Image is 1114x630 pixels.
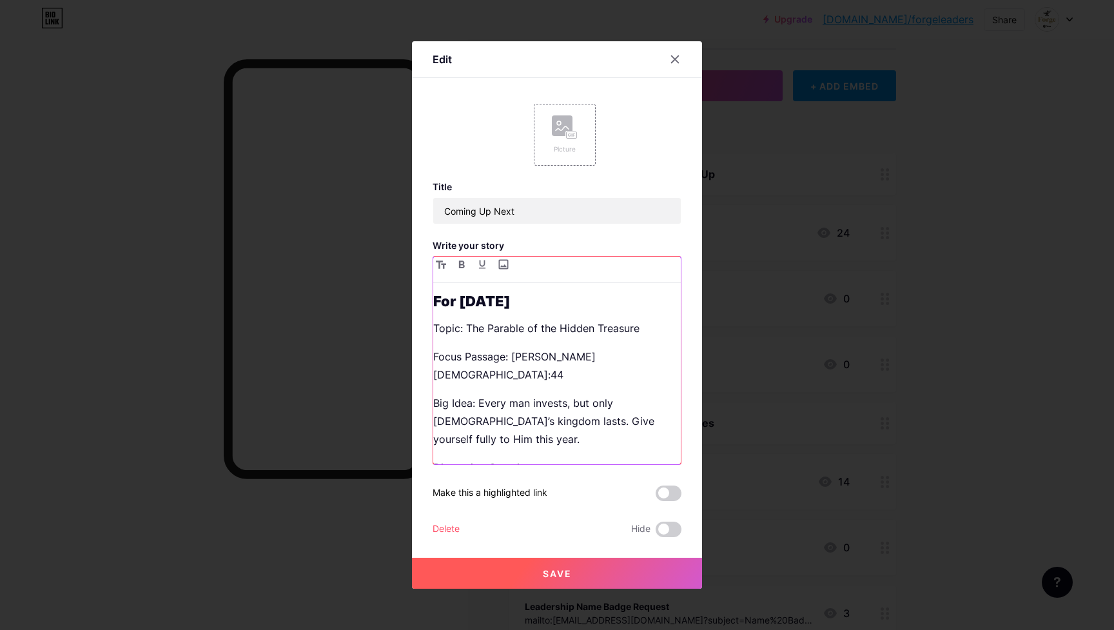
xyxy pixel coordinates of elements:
[433,52,452,67] div: Edit
[631,522,650,537] span: Hide
[543,568,572,579] span: Save
[552,144,578,154] div: Picture
[433,181,681,192] h3: Title
[433,458,681,477] p: Discussion Questions:
[433,319,681,337] p: Topic: The Parable of the Hidden Treasure
[412,558,702,589] button: Save
[433,293,511,310] strong: For [DATE]
[433,522,460,537] div: Delete
[433,348,681,384] p: Focus Passage: [PERSON_NAME][DEMOGRAPHIC_DATA]:44
[433,394,681,448] p: Big Idea: Every man invests, but only [DEMOGRAPHIC_DATA]’s kingdom lasts. Give yourself fully to ...
[433,240,681,251] h3: Write your story
[433,198,681,224] input: Title
[433,486,547,501] div: Make this a highlighted link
